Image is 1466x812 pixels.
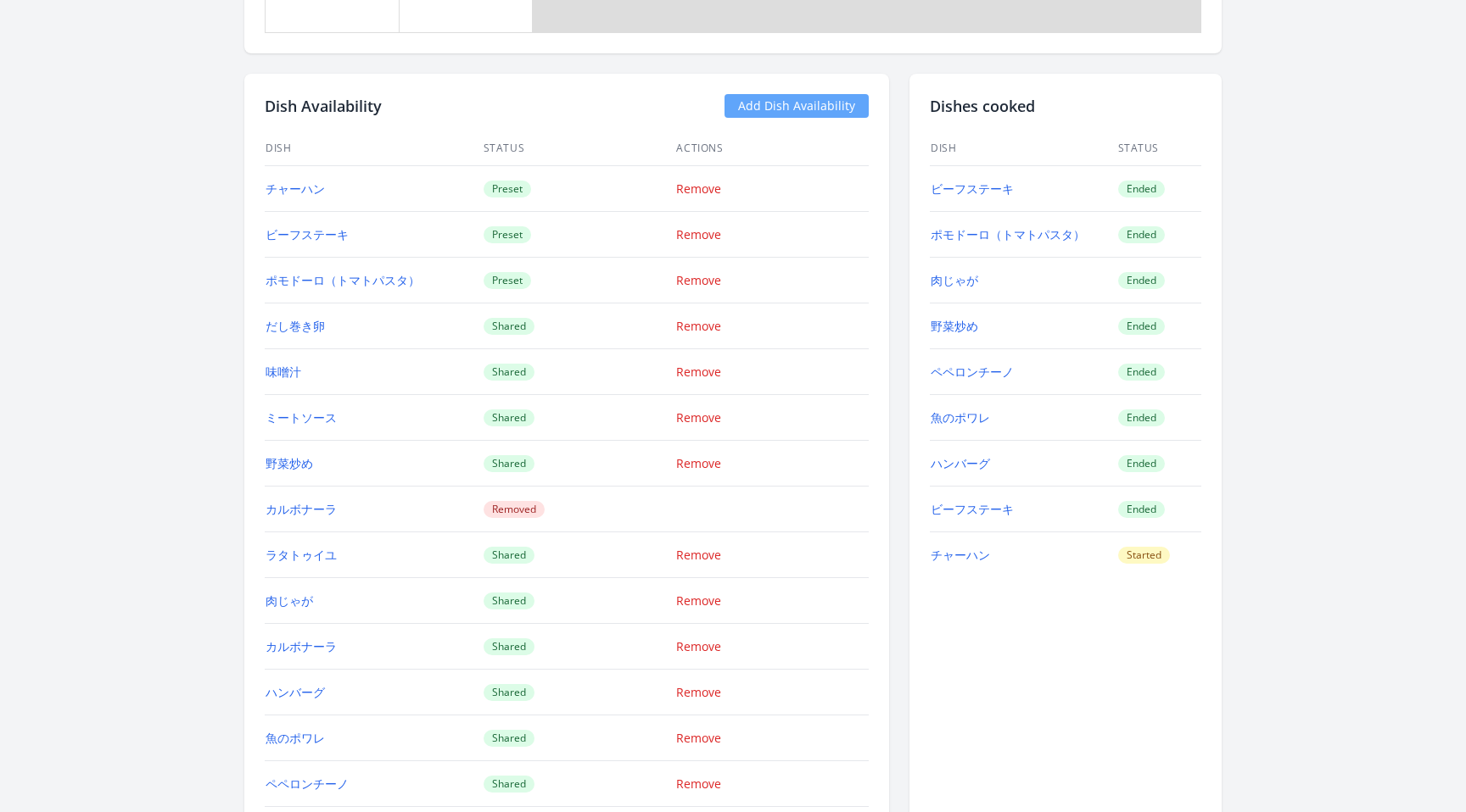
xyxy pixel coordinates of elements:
[484,776,534,793] span: Shared
[266,638,337,654] a: カルボナーラ
[676,730,721,746] a: Remove
[931,364,1014,380] a: ペペロンチーノ
[266,181,325,197] a: チャーハン
[484,592,534,609] span: Shared
[676,547,721,563] a: Remove
[484,181,531,197] span: Preset
[931,547,990,563] a: チャーハン
[676,272,721,288] a: Remove
[676,684,721,700] a: Remove
[676,638,721,654] a: Remove
[931,272,978,288] a: 肉じゃが
[484,364,534,381] span: Shared
[484,684,534,701] span: Shared
[676,592,721,609] a: Remove
[484,501,545,518] span: Removed
[676,318,721,334] a: Remove
[1117,131,1202,166] th: Status
[484,409,534,426] span: Shared
[266,776,349,792] a: ペペロンチーノ
[484,730,534,747] span: Shared
[1118,547,1170,564] span: Started
[266,455,313,471] a: 野菜炒め
[676,409,721,425] a: Remove
[266,364,301,380] a: 味噌汁
[484,455,534,472] span: Shared
[483,131,676,166] th: Status
[676,455,721,471] a: Remove
[265,94,382,118] h2: Dish Availability
[1118,501,1165,518] span: Ended
[931,501,1014,517] a: ビーフステーキ
[676,181,721,197] a: Remove
[931,226,1085,242] a: ポモドーロ（トマトパスタ）
[676,226,721,242] a: Remove
[931,181,1014,197] a: ビーフステーキ
[676,776,721,792] a: Remove
[266,547,337,563] a: ラタトゥイユ
[266,592,313,609] a: 肉じゃが
[1118,181,1165,197] span: Ended
[931,318,978,334] a: 野菜炒め
[484,638,534,655] span: Shared
[266,226,349,242] a: ビーフステーキ
[931,455,990,471] a: ハンバーグ
[1118,226,1165,243] span: Ended
[266,730,325,746] a: 魚のポワレ
[1118,364,1165,381] span: Ended
[1118,409,1165,426] span: Ended
[266,272,420,288] a: ポモドーロ（トマトパスタ）
[266,318,325,334] a: だし巻き卵
[266,501,337,517] a: カルボナーラ
[1118,455,1165,472] span: Ended
[675,131,869,166] th: Actions
[930,94,1201,118] h2: Dishes cooked
[484,318,534,335] span: Shared
[725,94,869,118] a: Add Dish Availability
[484,226,531,243] span: Preset
[265,131,483,166] th: Dish
[1118,318,1165,335] span: Ended
[1118,272,1165,289] span: Ended
[676,364,721,380] a: Remove
[484,272,531,289] span: Preset
[930,131,1117,166] th: Dish
[266,409,337,425] a: ミートソース
[484,547,534,564] span: Shared
[266,684,325,700] a: ハンバーグ
[931,409,990,425] a: 魚のポワレ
